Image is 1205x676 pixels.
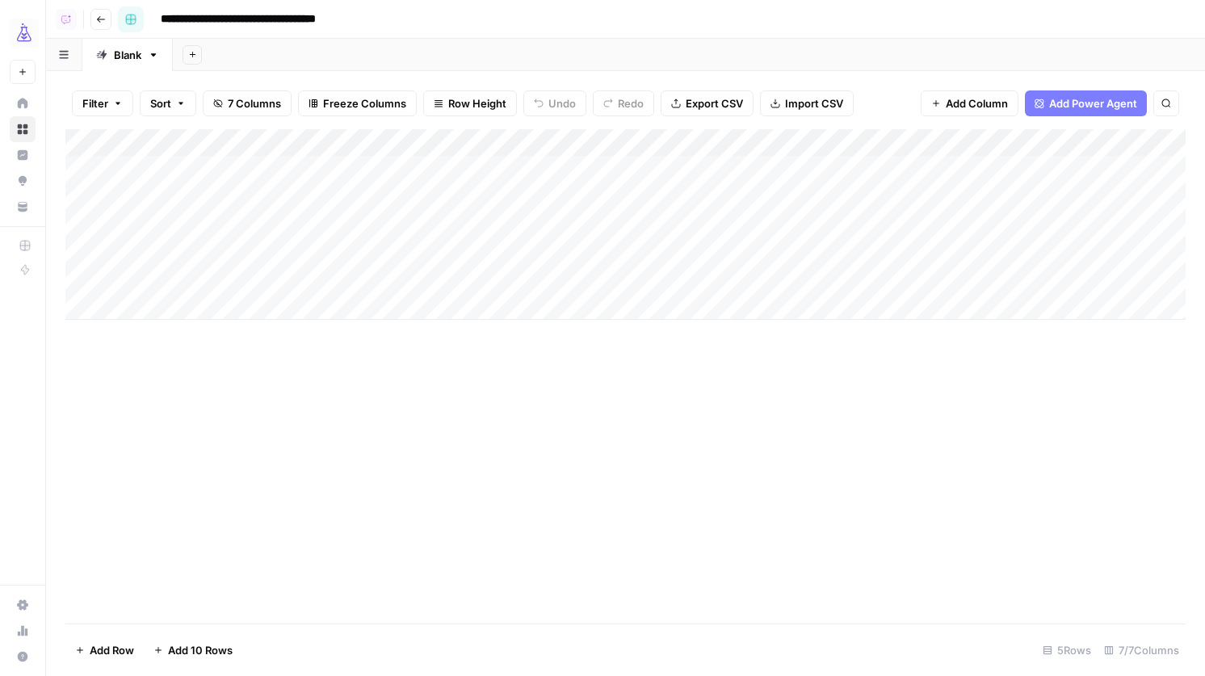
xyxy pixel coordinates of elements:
button: Add Column [921,90,1018,116]
a: Insights [10,142,36,168]
button: 7 Columns [203,90,292,116]
a: Your Data [10,194,36,220]
a: Home [10,90,36,116]
span: Filter [82,95,108,111]
span: Freeze Columns [323,95,406,111]
img: AirOps Growth Logo [10,19,39,48]
a: Opportunities [10,168,36,194]
span: Export CSV [686,95,743,111]
button: Undo [523,90,586,116]
a: Usage [10,618,36,644]
span: Add 10 Rows [168,642,233,658]
button: Add 10 Rows [144,637,242,663]
button: Freeze Columns [298,90,417,116]
button: Import CSV [760,90,854,116]
span: Add Power Agent [1049,95,1137,111]
div: 7/7 Columns [1098,637,1186,663]
span: Undo [548,95,576,111]
span: Sort [150,95,171,111]
a: Blank [82,39,173,71]
button: Add Row [65,637,144,663]
span: 7 Columns [228,95,281,111]
span: Redo [618,95,644,111]
button: Filter [72,90,133,116]
button: Help + Support [10,644,36,670]
div: Blank [114,47,141,63]
button: Sort [140,90,196,116]
button: Workspace: AirOps Growth [10,13,36,53]
a: Browse [10,116,36,142]
button: Add Power Agent [1025,90,1147,116]
button: Redo [593,90,654,116]
span: Add Row [90,642,134,658]
div: 5 Rows [1036,637,1098,663]
a: Settings [10,592,36,618]
span: Add Column [946,95,1008,111]
button: Export CSV [661,90,754,116]
span: Import CSV [785,95,843,111]
button: Row Height [423,90,517,116]
span: Row Height [448,95,506,111]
